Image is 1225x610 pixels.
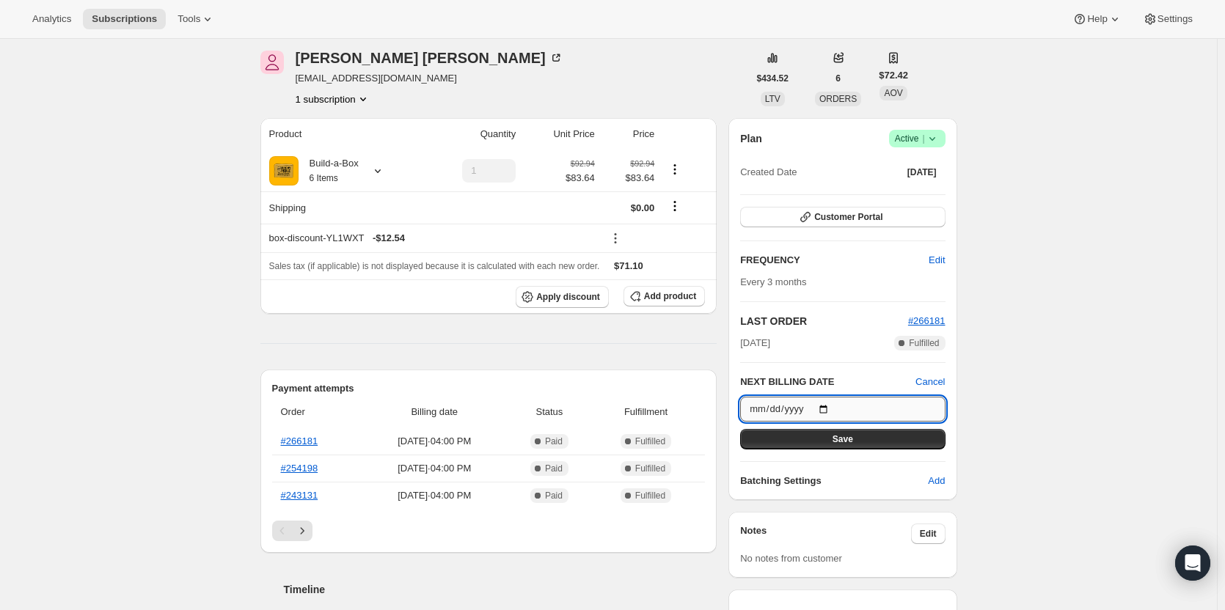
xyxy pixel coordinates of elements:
div: box-discount-YL1WXT [269,231,595,246]
span: Analytics [32,13,71,25]
span: Save [833,433,853,445]
span: Sales tax (if applicable) is not displayed because it is calculated with each new order. [269,261,600,271]
span: Paid [545,463,563,474]
span: Fulfilled [635,436,665,447]
span: Active [895,131,940,146]
span: Fulfillment [596,405,696,419]
h2: Timeline [284,582,717,597]
button: Apply discount [516,286,609,308]
button: Edit [911,523,946,544]
span: $0.00 [631,202,655,213]
button: #266181 [908,314,946,328]
div: Build-a-Box [299,156,359,185]
nav: Pagination [272,521,706,541]
span: [DATE] [907,166,937,178]
button: Subscriptions [83,9,166,29]
span: $71.10 [614,260,643,271]
button: 6 [827,68,849,89]
button: Next [292,521,312,541]
small: 6 Items [310,173,338,183]
button: Analytics [23,9,80,29]
button: Customer Portal [740,207,945,227]
span: [DATE] · 04:00 PM [366,434,504,449]
span: $83.64 [604,171,655,185]
span: Tools [178,13,200,25]
span: Status [512,405,587,419]
span: $83.64 [566,171,595,185]
span: Joseph Walson [260,51,284,74]
button: Edit [920,249,954,272]
span: Paid [545,436,563,447]
a: #266181 [281,436,318,447]
button: Tools [169,9,224,29]
a: #254198 [281,463,318,474]
span: Paid [545,490,563,501]
span: Customer Portal [814,211,882,223]
span: Fulfilled [635,463,665,474]
span: $72.42 [879,68,908,83]
span: $434.52 [757,73,789,84]
button: Shipping actions [663,198,687,214]
th: Price [599,118,659,150]
small: $92.94 [630,159,654,168]
span: Fulfilled [635,490,665,501]
h2: LAST ORDER [740,314,908,328]
span: [EMAIL_ADDRESS][DOMAIN_NAME] [296,71,563,86]
span: No notes from customer [740,553,842,564]
span: Subscriptions [92,13,157,25]
span: [DATE] · 04:00 PM [366,488,504,503]
span: Add product [644,290,696,302]
span: AOV [884,88,902,98]
span: | [922,133,924,144]
h2: Payment attempts [272,381,706,396]
h6: Batching Settings [740,474,928,488]
th: Shipping [260,191,423,224]
span: Fulfilled [909,337,939,349]
div: [PERSON_NAME] [PERSON_NAME] [296,51,563,65]
button: $434.52 [748,68,797,89]
th: Unit Price [520,118,599,150]
img: product img [269,156,299,185]
span: Edit [920,528,937,540]
h2: Plan [740,131,762,146]
h3: Notes [740,523,911,544]
th: Product [260,118,423,150]
h2: NEXT BILLING DATE [740,375,915,389]
a: #266181 [908,315,946,326]
button: Add [919,469,954,493]
span: Apply discount [536,291,600,303]
span: - $12.54 [373,231,405,246]
button: Settings [1134,9,1202,29]
span: Edit [929,253,945,268]
button: Add product [624,286,705,306]
span: ORDERS [819,94,857,104]
small: $92.94 [571,159,595,168]
span: Every 3 months [740,276,806,287]
span: Add [928,474,945,488]
span: [DATE] · 04:00 PM [366,461,504,476]
button: Cancel [915,375,945,389]
th: Quantity [422,118,520,150]
button: Product actions [296,92,370,106]
span: Created Date [740,165,797,180]
th: Order [272,396,362,428]
div: Open Intercom Messenger [1175,545,1210,581]
button: [DATE] [899,162,946,183]
button: Save [740,429,945,449]
a: #243131 [281,490,318,501]
h2: FREQUENCY [740,253,929,268]
span: Billing date [366,405,504,419]
span: Settings [1158,13,1193,25]
span: [DATE] [740,336,770,350]
button: Help [1064,9,1130,29]
span: Help [1087,13,1107,25]
span: 6 [835,73,841,84]
button: Product actions [663,161,687,177]
span: LTV [765,94,780,104]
